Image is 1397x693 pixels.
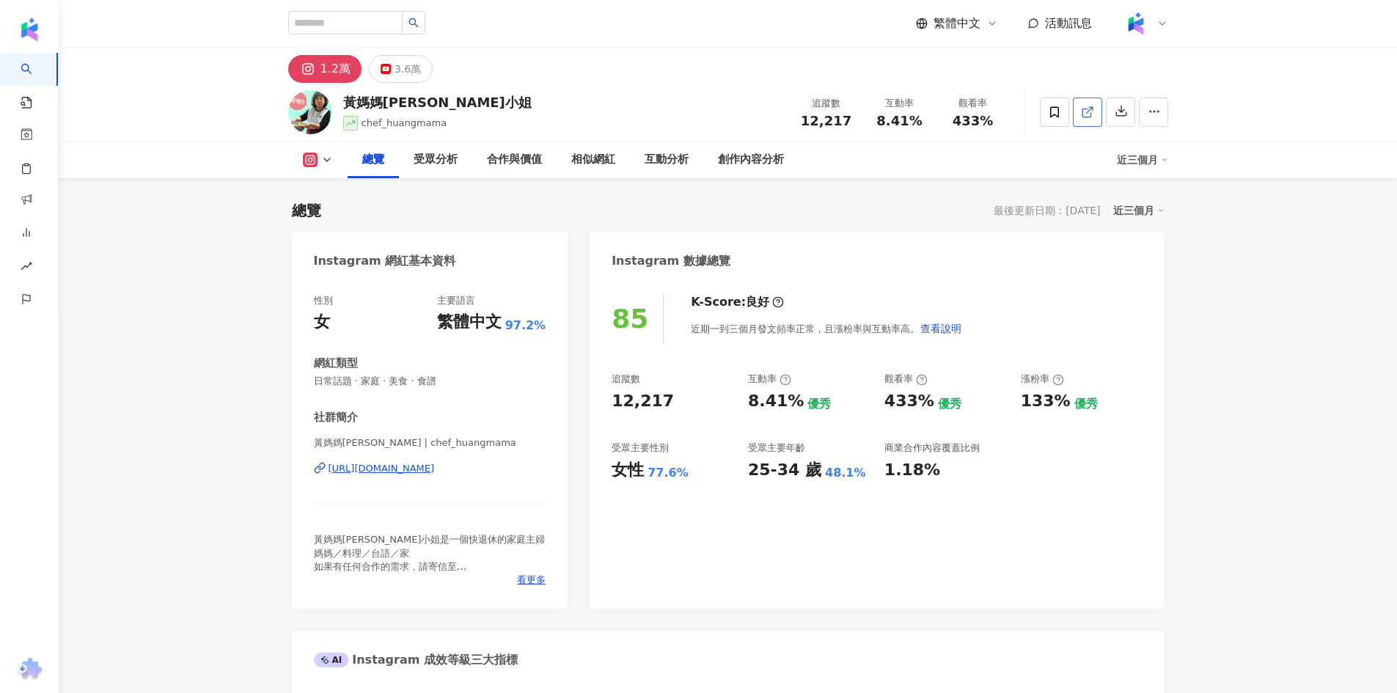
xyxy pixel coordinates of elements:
[314,410,358,425] div: 社群簡介
[825,465,866,481] div: 48.1%
[612,390,674,413] div: 12,217
[505,318,546,334] span: 97.2%
[314,294,333,307] div: 性別
[920,323,961,334] span: 查看說明
[884,373,928,386] div: 觀看率
[884,390,934,413] div: 433%
[748,459,821,482] div: 25-34 歲
[1113,201,1165,220] div: 近三個月
[18,18,41,41] img: logo icon
[1021,390,1071,413] div: 133%
[314,534,546,585] span: 黃媽媽[PERSON_NAME]小姐是一個快退休的家庭主婦 媽媽／料理／台語／家 如果有任何合作的需求，請寄信至 [EMAIL_ADDRESS][DOMAIN_NAME]
[395,59,421,79] div: 3.6萬
[648,465,689,481] div: 77.6%
[487,151,542,169] div: 合作與價值
[21,252,32,285] span: rise
[1117,148,1168,172] div: 近三個月
[369,55,433,83] button: 3.6萬
[292,200,321,221] div: 總覽
[691,314,962,343] div: 近期一到三個月發文頻率正常，且漲粉率與互動率高。
[314,375,546,388] span: 日常話題 · 家庭 · 美食 · 食譜
[288,55,362,83] button: 1.2萬
[876,114,922,128] span: 8.41%
[437,294,475,307] div: 主要語言
[612,253,730,269] div: Instagram 數據總覽
[612,304,648,334] div: 85
[362,151,384,169] div: 總覽
[645,151,689,169] div: 互動分析
[571,151,615,169] div: 相似網紅
[314,652,518,668] div: Instagram 成效等級三大指標
[314,311,330,334] div: 女
[748,441,805,455] div: 受眾主要年齡
[320,59,351,79] div: 1.2萬
[691,294,784,310] div: K-Score :
[612,373,640,386] div: 追蹤數
[1045,16,1092,30] span: 活動訊息
[1021,373,1064,386] div: 漲粉率
[288,90,332,134] img: KOL Avatar
[748,373,791,386] div: 互動率
[1122,10,1150,37] img: Kolr%20app%20icon%20%281%29.png
[612,459,644,482] div: 女性
[1074,396,1098,412] div: 優秀
[437,311,502,334] div: 繁體中文
[314,356,358,371] div: 網紅類型
[799,96,854,111] div: 追蹤數
[408,18,419,28] span: search
[612,441,669,455] div: 受眾主要性別
[884,441,980,455] div: 商業合作內容覆蓋比例
[934,15,980,32] span: 繁體中文
[801,113,851,128] span: 12,217
[414,151,458,169] div: 受眾分析
[807,396,831,412] div: 優秀
[746,294,769,310] div: 良好
[314,436,546,450] span: 黃媽媽[PERSON_NAME] | chef_huangmama
[945,96,1001,111] div: 觀看率
[938,396,961,412] div: 優秀
[953,114,994,128] span: 433%
[994,205,1100,216] div: 最後更新日期：[DATE]
[21,53,50,110] a: search
[343,93,532,111] div: 黃媽媽[PERSON_NAME]小姐
[748,390,804,413] div: 8.41%
[517,573,546,587] span: 看更多
[920,314,962,343] button: 查看說明
[15,658,44,681] img: chrome extension
[872,96,928,111] div: 互動率
[718,151,784,169] div: 創作內容分析
[884,459,940,482] div: 1.18%
[314,653,349,667] div: AI
[329,462,435,475] div: [URL][DOMAIN_NAME]
[362,117,447,128] span: chef_huangmama
[314,253,456,269] div: Instagram 網紅基本資料
[314,462,546,475] a: [URL][DOMAIN_NAME]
